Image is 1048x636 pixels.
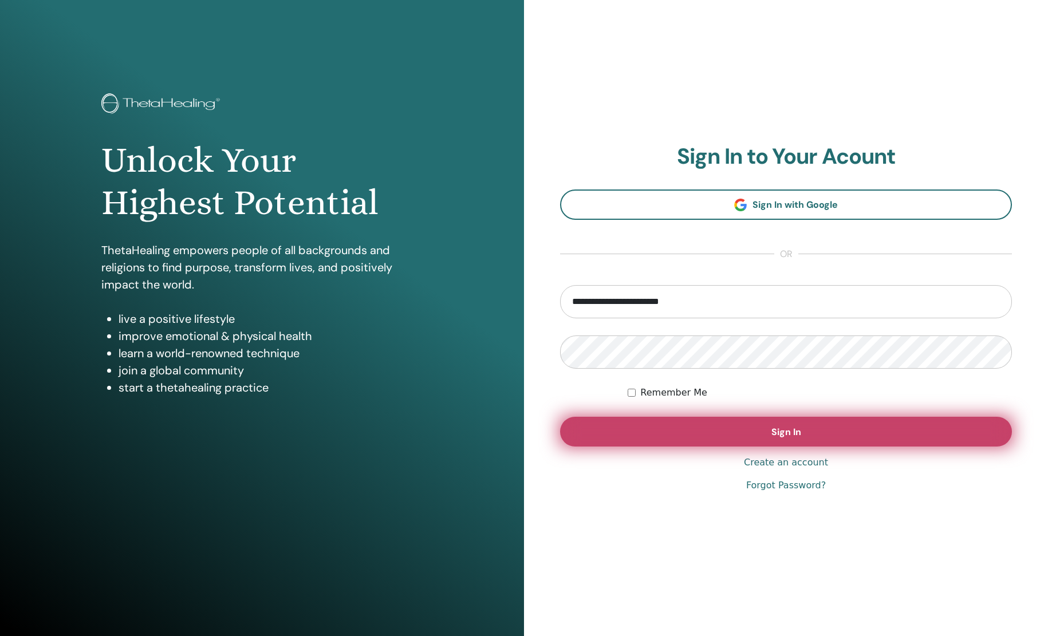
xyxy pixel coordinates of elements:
[119,345,422,362] li: learn a world-renowned technique
[560,144,1012,170] h2: Sign In to Your Acount
[746,479,826,492] a: Forgot Password?
[119,327,422,345] li: improve emotional & physical health
[744,456,828,469] a: Create an account
[752,199,838,211] span: Sign In with Google
[628,386,1012,400] div: Keep me authenticated indefinitely or until I manually logout
[101,139,422,224] h1: Unlock Your Highest Potential
[101,242,422,293] p: ThetaHealing empowers people of all backgrounds and religions to find purpose, transform lives, a...
[771,426,801,438] span: Sign In
[119,362,422,379] li: join a global community
[640,386,707,400] label: Remember Me
[119,310,422,327] li: live a positive lifestyle
[119,379,422,396] li: start a thetahealing practice
[560,417,1012,447] button: Sign In
[774,247,798,261] span: or
[560,189,1012,220] a: Sign In with Google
